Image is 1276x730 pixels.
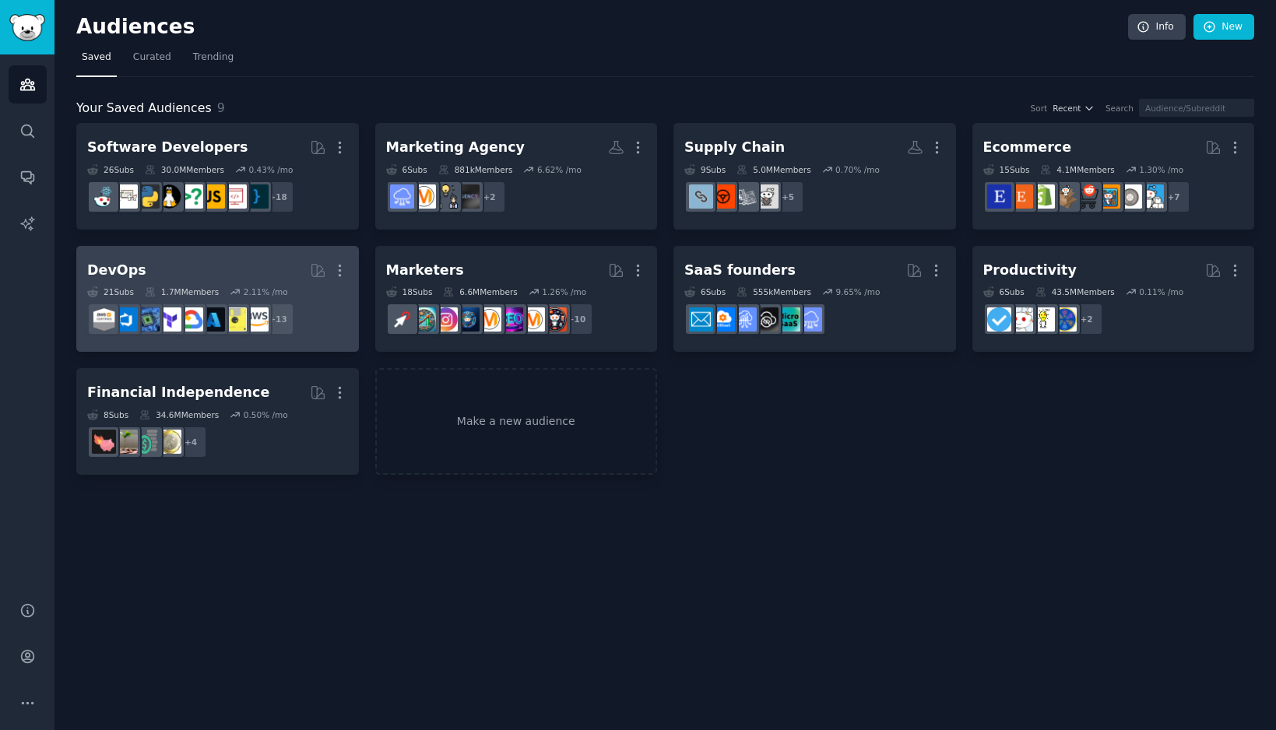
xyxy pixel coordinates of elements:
[673,123,956,230] a: Supply Chain9Subs5.0MMembers0.70% /mo+5procurementWarehousinglogisticssupplychain
[145,164,224,175] div: 30.0M Members
[1040,164,1114,175] div: 4.1M Members
[434,307,458,332] img: InstagramMarketing
[135,307,160,332] img: computing
[193,51,234,65] span: Trending
[244,409,288,420] div: 0.50 % /mo
[174,426,207,458] div: + 4
[684,164,726,175] div: 9 Sub s
[375,246,658,353] a: Marketers18Subs6.6MMembers1.26% /mo+10socialmediamarketingSEODigitalMarketingdigital_marketingIns...
[772,181,804,213] div: + 5
[972,246,1255,353] a: Productivity6Subs43.5MMembers0.11% /mo+2LifeProTipslifehacksproductivitygetdisciplined
[114,184,138,209] img: learnpython
[145,286,219,297] div: 1.7M Members
[1031,307,1055,332] img: lifehacks
[114,430,138,454] img: Fire
[1053,307,1077,332] img: LifeProTips
[76,368,359,475] a: Financial Independence8Subs34.6MMembers0.50% /mo+4UKPersonalFinanceFinancialPlanningFirefatFIRE
[798,307,822,332] img: SaaS
[244,286,288,297] div: 2.11 % /mo
[179,307,203,332] img: googlecloud
[386,261,464,280] div: Marketers
[201,307,225,332] img: AZURE
[188,45,239,77] a: Trending
[76,15,1128,40] h2: Audiences
[972,123,1255,230] a: Ecommerce15Subs4.1MMembers1.30% /mo+7AmazonFBAShopifyeCommerceInventoryManagementecommercedropshi...
[1139,99,1254,117] input: Audience/Subreddit
[736,286,811,297] div: 555k Members
[262,303,294,335] div: + 13
[1070,303,1103,335] div: + 2
[684,138,785,157] div: Supply Chain
[135,184,160,209] img: Python
[684,286,726,297] div: 6 Sub s
[443,286,517,297] div: 6.6M Members
[542,286,586,297] div: 1.26 % /mo
[776,307,800,332] img: microsaas
[673,246,956,353] a: SaaS founders6Subs555kMembers9.65% /moSaaSmicrosaasNoCodeSaaSSaaSSalesB2BSaaSSaaS_Email_Marketing
[375,368,658,475] a: Make a new audience
[76,45,117,77] a: Saved
[983,261,1077,280] div: Productivity
[87,383,269,402] div: Financial Independence
[87,261,146,280] div: DevOps
[1053,103,1095,114] button: Recent
[733,307,757,332] img: SaaSSales
[133,51,171,65] span: Curated
[157,307,181,332] img: Terraform
[87,164,134,175] div: 26 Sub s
[561,303,593,335] div: + 10
[412,307,436,332] img: Affiliatemarketing
[473,181,506,213] div: + 2
[390,307,414,332] img: PPC
[438,164,513,175] div: 881k Members
[1158,181,1190,213] div: + 7
[521,307,545,332] img: marketing
[76,123,359,230] a: Software Developers26Subs30.0MMembers0.43% /mo+18programmingwebdevjavascriptcscareerquestionslinu...
[1128,14,1186,40] a: Info
[217,100,225,115] span: 9
[9,14,45,41] img: GummySearch logo
[87,409,128,420] div: 8 Sub s
[1193,14,1254,40] a: New
[1053,184,1077,209] img: dropship
[179,184,203,209] img: cscareerquestions
[201,184,225,209] img: javascript
[1106,103,1134,114] div: Search
[434,184,458,209] img: growmybusiness
[711,184,735,209] img: logistics
[135,430,160,454] img: FinancialPlanning
[223,307,247,332] img: ExperiencedDevs
[1139,164,1183,175] div: 1.30 % /mo
[835,286,880,297] div: 9.65 % /mo
[386,286,433,297] div: 18 Sub s
[983,138,1072,157] div: Ecommerce
[157,430,181,454] img: UKPersonalFinance
[390,184,414,209] img: SaaS
[987,184,1011,209] img: EtsySellers
[92,307,116,332] img: AWS_Certified_Experts
[1139,286,1183,297] div: 0.11 % /mo
[1035,286,1115,297] div: 43.5M Members
[248,164,293,175] div: 0.43 % /mo
[835,164,880,175] div: 0.70 % /mo
[1074,184,1098,209] img: ecommerce
[76,99,212,118] span: Your Saved Audiences
[754,307,779,332] img: NoCodeSaaS
[114,307,138,332] img: azuredevops
[87,286,134,297] div: 21 Sub s
[733,184,757,209] img: Warehousing
[92,184,116,209] img: reactjs
[455,307,480,332] img: digital_marketing
[1118,184,1142,209] img: ShopifyeCommerce
[736,164,810,175] div: 5.0M Members
[537,164,582,175] div: 6.62 % /mo
[1096,184,1120,209] img: InventoryManagement
[689,307,713,332] img: SaaS_Email_Marketing
[92,430,116,454] img: fatFIRE
[983,164,1030,175] div: 15 Sub s
[689,184,713,209] img: supplychain
[754,184,779,209] img: procurement
[1009,307,1033,332] img: productivity
[375,123,658,230] a: Marketing Agency6Subs881kMembers6.62% /mo+2agencygrowmybusinessDigitalMarketingSaaS
[412,184,436,209] img: DigitalMarketing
